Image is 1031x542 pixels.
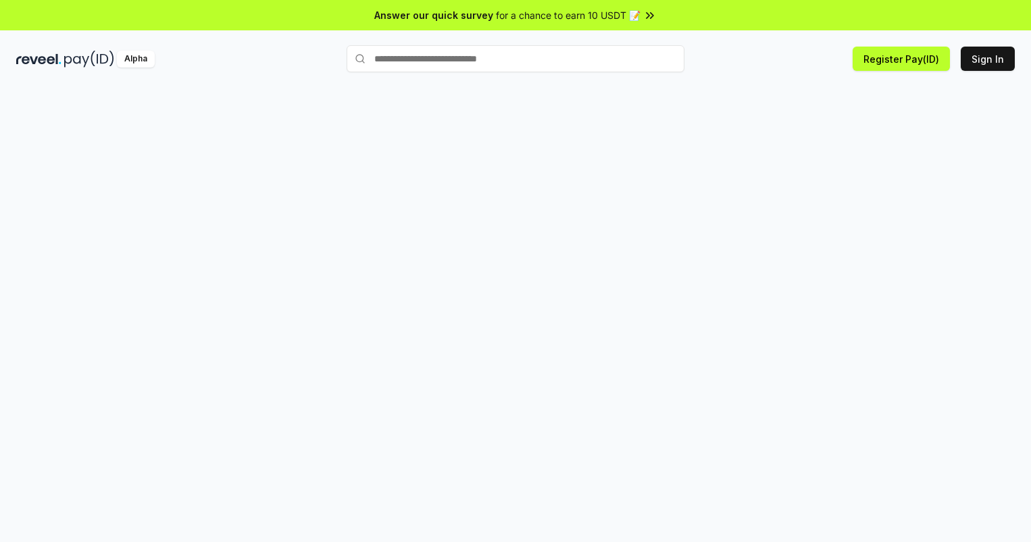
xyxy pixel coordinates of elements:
[16,51,61,67] img: reveel_dark
[117,51,155,67] div: Alpha
[496,8,640,22] span: for a chance to earn 10 USDT 📝
[64,51,114,67] img: pay_id
[374,8,493,22] span: Answer our quick survey
[853,47,950,71] button: Register Pay(ID)
[961,47,1015,71] button: Sign In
